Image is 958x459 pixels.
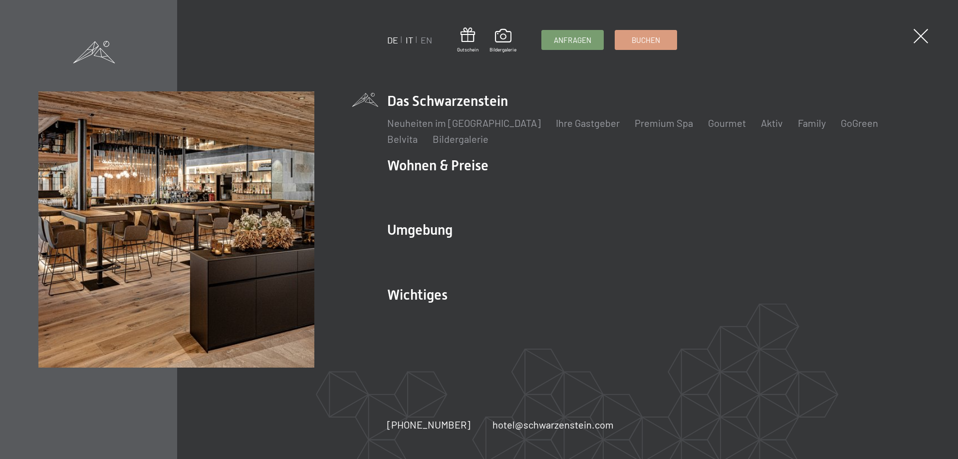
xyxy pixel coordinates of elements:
a: IT [406,34,413,45]
a: Bildergalerie [489,29,516,53]
a: Ihre Gastgeber [556,117,620,129]
a: Neuheiten im [GEOGRAPHIC_DATA] [387,117,541,129]
span: Anfragen [554,35,591,45]
a: Belvita [387,133,418,145]
a: Buchen [615,30,677,49]
a: Gourmet [708,117,746,129]
a: [PHONE_NUMBER] [387,418,471,432]
a: hotel@schwarzenstein.com [492,418,614,432]
a: Anfragen [542,30,603,49]
a: Aktiv [761,117,783,129]
span: [PHONE_NUMBER] [387,419,471,431]
a: DE [387,34,398,45]
a: GoGreen [841,117,878,129]
a: Bildergalerie [433,133,488,145]
a: Premium Spa [635,117,693,129]
a: Family [798,117,826,129]
span: Gutschein [457,46,479,53]
a: Gutschein [457,27,479,53]
span: Buchen [632,35,660,45]
span: Bildergalerie [489,46,516,53]
a: EN [421,34,432,45]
